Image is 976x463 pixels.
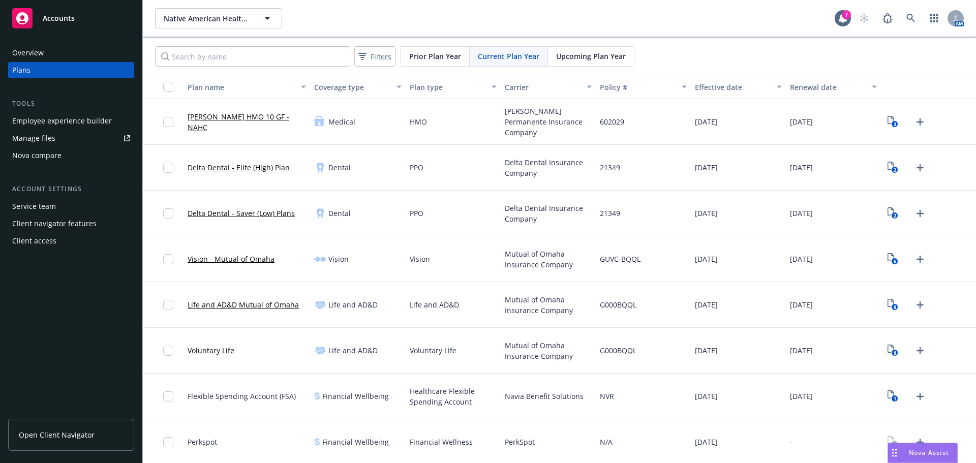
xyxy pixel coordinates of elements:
[410,386,497,407] span: Healthcare Flexible Spending Account
[410,82,485,92] div: Plan type
[406,75,501,99] button: Plan type
[410,345,456,356] span: Voluntary Life
[188,437,217,447] span: Perkspot
[8,45,134,61] a: Overview
[505,157,592,178] span: Delta Dental Insurance Company
[328,345,378,356] span: Life and AD&D
[901,8,921,28] a: Search
[410,299,459,310] span: Life and AD&D
[505,294,592,316] span: Mutual of Omaha Insurance Company
[8,99,134,109] div: Tools
[790,116,813,127] span: [DATE]
[188,254,274,264] a: Vision - Mutual of Omaha
[8,113,134,129] a: Employee experience builder
[912,343,928,359] a: Upload Plan Documents
[894,350,896,356] text: 6
[790,162,813,173] span: [DATE]
[885,343,901,359] a: View Plan Documents
[885,434,901,450] a: View Plan Documents
[505,437,535,447] span: PerkSpot
[600,345,636,356] span: G000BQQL
[695,391,718,402] span: [DATE]
[894,167,896,173] text: 2
[328,116,355,127] span: Medical
[600,208,620,219] span: 21349
[328,162,351,173] span: Dental
[885,160,901,176] a: View Plan Documents
[695,208,718,219] span: [DATE]
[163,391,173,402] input: Toggle Row Selected
[410,254,430,264] span: Vision
[478,51,539,61] span: Current Plan Year
[328,254,349,264] span: Vision
[894,258,896,265] text: 6
[885,251,901,267] a: View Plan Documents
[885,388,901,405] a: View Plan Documents
[912,160,928,176] a: Upload Plan Documents
[888,443,958,463] button: Nova Assist
[356,49,393,64] span: Filters
[19,429,95,440] span: Open Client Navigator
[894,121,896,128] text: 3
[12,233,56,249] div: Client access
[12,215,97,232] div: Client navigator features
[786,75,881,99] button: Renewal date
[371,51,391,62] span: Filters
[188,208,295,219] a: Delta Dental - Saver (Low) Plans
[596,75,691,99] button: Policy #
[695,345,718,356] span: [DATE]
[12,147,62,164] div: Nova compare
[8,184,134,194] div: Account settings
[184,75,310,99] button: Plan name
[600,116,624,127] span: 602029
[188,162,290,173] a: Delta Dental - Elite (High) Plan
[885,114,901,130] a: View Plan Documents
[12,113,112,129] div: Employee experience builder
[790,299,813,310] span: [DATE]
[505,340,592,361] span: Mutual of Omaha Insurance Company
[556,51,626,61] span: Upcoming Plan Year
[505,106,592,138] span: [PERSON_NAME] Permanente Insurance Company
[188,299,299,310] a: Life and AD&D Mutual of Omaha
[410,437,473,447] span: Financial Wellness
[877,8,898,28] a: Report a Bug
[409,51,461,61] span: Prior Plan Year
[8,198,134,214] a: Service team
[912,205,928,222] a: Upload Plan Documents
[790,208,813,219] span: [DATE]
[695,116,718,127] span: [DATE]
[410,162,423,173] span: PPO
[163,300,173,310] input: Toggle Row Selected
[501,75,596,99] button: Carrier
[600,254,640,264] span: GUVC-BQQL
[924,8,944,28] a: Switch app
[354,46,395,67] button: Filters
[885,205,901,222] a: View Plan Documents
[188,345,234,356] a: Voluntary Life
[310,75,405,99] button: Coverage type
[163,437,173,447] input: Toggle Row Selected
[790,437,792,447] span: -
[695,437,718,447] span: [DATE]
[842,10,851,19] div: 7
[328,208,351,219] span: Dental
[12,130,55,146] div: Manage files
[328,299,378,310] span: Life and AD&D
[600,391,614,402] span: NVR
[912,114,928,130] a: Upload Plan Documents
[410,116,427,127] span: HMO
[505,249,592,270] span: Mutual of Omaha Insurance Company
[410,208,423,219] span: PPO
[695,299,718,310] span: [DATE]
[894,212,896,219] text: 2
[188,111,306,133] a: [PERSON_NAME] HMO 10 GF - NAHC
[8,62,134,78] a: Plans
[912,388,928,405] a: Upload Plan Documents
[888,443,901,462] div: Drag to move
[600,437,613,447] span: N/A
[8,233,134,249] a: Client access
[322,437,389,447] span: Financial Wellbeing
[894,395,896,402] text: 1
[695,254,718,264] span: [DATE]
[695,162,718,173] span: [DATE]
